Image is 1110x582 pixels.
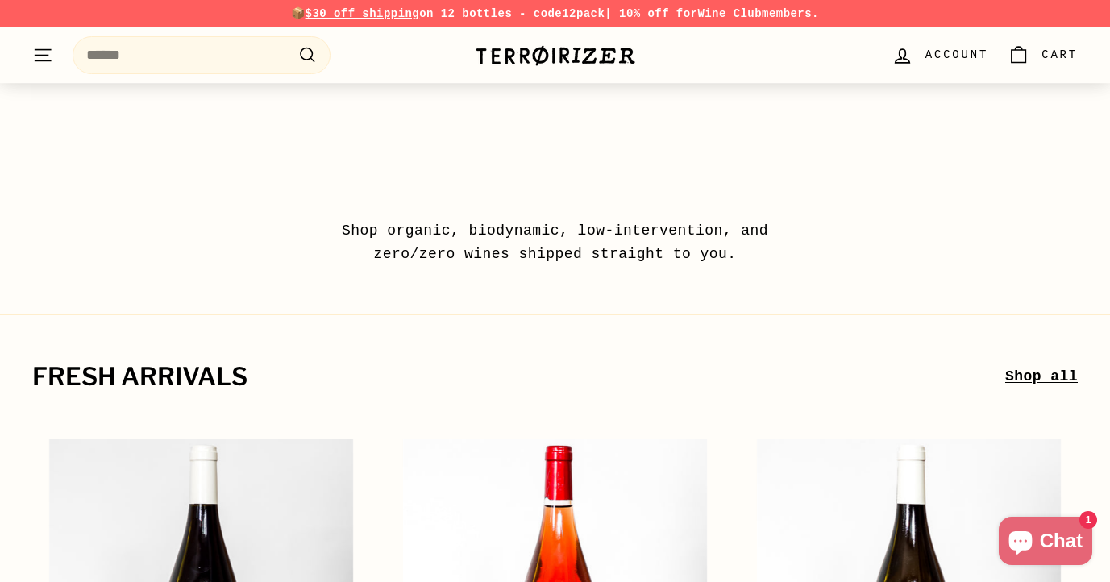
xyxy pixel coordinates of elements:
p: 📦 on 12 bottles - code | 10% off for members. [32,5,1078,23]
span: Cart [1041,46,1078,64]
a: Cart [998,31,1087,79]
a: Wine Club [697,7,762,20]
a: Shop all [1005,365,1078,389]
strong: 12pack [562,7,605,20]
inbox-online-store-chat: Shopify online store chat [994,517,1097,569]
a: Account [882,31,998,79]
p: Shop organic, biodynamic, low-intervention, and zero/zero wines shipped straight to you. [306,219,805,266]
span: $30 off shipping [306,7,420,20]
h2: fresh arrivals [32,364,1005,391]
span: Account [925,46,988,64]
